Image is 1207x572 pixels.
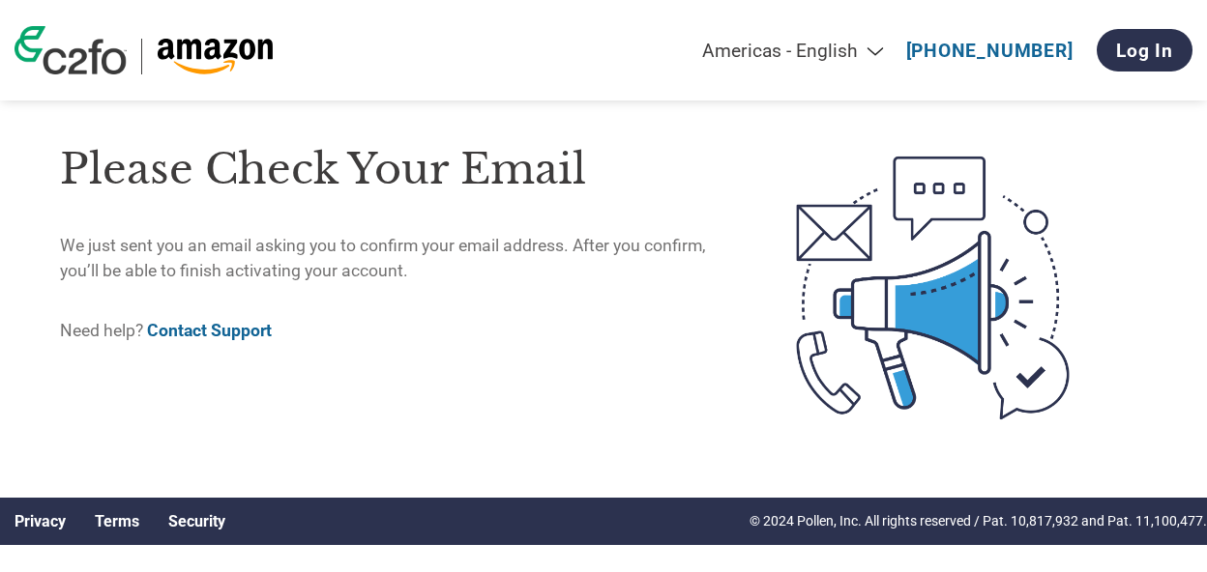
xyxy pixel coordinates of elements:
[157,39,274,74] img: Amazon
[15,26,127,74] img: c2fo logo
[750,511,1207,531] p: © 2024 Pollen, Inc. All rights reserved / Pat. 10,817,932 and Pat. 11,100,477.
[168,512,225,530] a: Security
[60,318,719,343] p: Need help?
[147,321,272,340] a: Contact Support
[95,512,139,530] a: Terms
[60,233,719,284] p: We just sent you an email asking you to confirm your email address. After you confirm, you’ll be ...
[719,123,1146,453] img: open-email
[15,512,66,530] a: Privacy
[906,40,1074,62] a: [PHONE_NUMBER]
[60,138,719,201] h1: Please check your email
[1097,29,1192,71] a: Log In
